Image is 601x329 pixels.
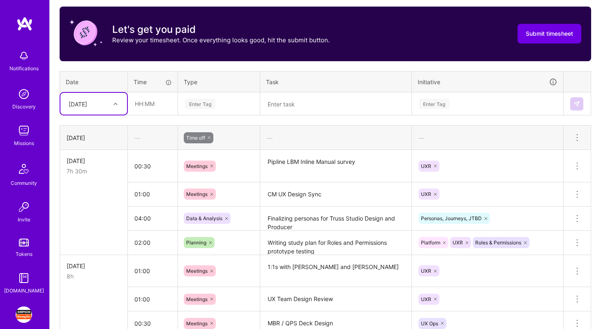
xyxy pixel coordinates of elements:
div: Missions [14,139,34,147]
textarea: Pipline LBM Inline Manual survey [261,151,411,182]
span: Platform [421,239,440,246]
div: [DATE] [67,262,121,270]
div: 8h [67,272,121,281]
input: HH:MM [128,155,178,177]
input: HH:MM [128,207,178,229]
input: HH:MM [128,288,178,310]
img: discovery [16,86,32,102]
input: HH:MM [128,183,178,205]
div: Discovery [12,102,36,111]
textarea: 1:1s with [PERSON_NAME] and [PERSON_NAME] [261,256,411,287]
span: UXR [453,239,463,246]
div: — [128,127,178,149]
textarea: Writing study plan for Roles and Permissions prototype testing [261,232,411,254]
textarea: UX Team Design Review [261,288,411,311]
div: 7h 30m [67,167,121,175]
h3: Let's get you paid [112,23,330,36]
button: Submit timesheet [518,24,581,44]
span: Meetings [186,191,208,197]
span: UXR [421,163,431,169]
div: Community [11,179,37,187]
div: Notifications [9,64,39,73]
th: Task [260,71,412,92]
div: [DATE] [69,99,87,108]
span: Roles & Permissions [475,239,521,246]
div: Enter Tag [419,97,449,110]
span: Meetings [186,320,208,327]
img: Invite [16,199,32,215]
span: Meetings [186,163,208,169]
img: tokens [19,239,29,246]
img: Simpson Strong-Tie: General Design [16,306,32,323]
img: coin [69,16,102,49]
img: bell [16,48,32,64]
div: Invite [18,215,30,224]
i: icon Chevron [113,102,118,106]
span: Planning [186,239,206,246]
div: [DATE] [67,133,121,142]
span: Submit timesheet [526,30,573,38]
img: Community [14,159,34,179]
div: Initiative [418,77,557,87]
input: HH:MM [128,93,177,115]
div: — [412,127,563,149]
div: Enter Tag [185,97,215,110]
div: Time [134,78,172,86]
img: teamwork [16,122,32,139]
img: Submit [573,101,580,107]
input: HH:MM [128,232,178,253]
div: [DOMAIN_NAME] [4,286,44,295]
a: Simpson Strong-Tie: General Design [14,306,34,323]
th: Type [178,71,260,92]
th: Date [60,71,128,92]
span: Time off [186,135,205,141]
textarea: CM UX Design Sync [261,183,411,206]
span: Personas, Journeys, JTBD [421,215,482,221]
span: UXR [421,296,431,302]
input: HH:MM [128,260,178,282]
img: guide book [16,270,32,286]
div: — [260,127,411,149]
span: UXR [421,191,431,197]
textarea: Finalizing personas for Truss Studio Design and Producer [261,207,411,230]
span: UX Ops [421,320,438,327]
span: UXR [421,268,431,274]
span: Meetings [186,296,208,302]
img: logo [16,16,33,31]
div: [DATE] [67,156,121,165]
span: Meetings [186,268,208,274]
span: Data & Analysis [186,215,222,221]
p: Review your timesheet. Once everything looks good, hit the submit button. [112,36,330,44]
div: Tokens [16,250,32,258]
